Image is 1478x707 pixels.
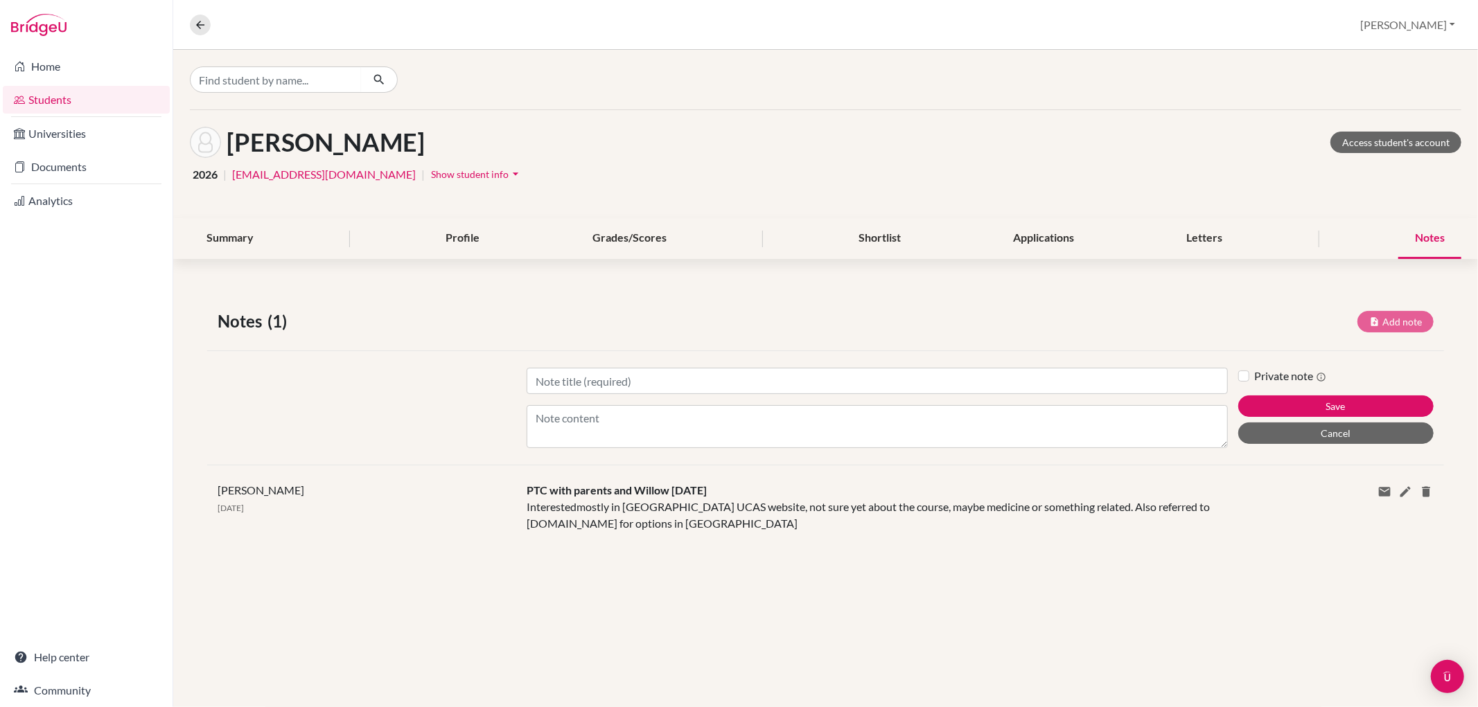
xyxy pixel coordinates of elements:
a: Documents [3,153,170,181]
button: Save [1238,395,1434,417]
input: Find student by name... [190,66,362,93]
span: | [223,166,227,183]
div: Interestedmostly in [GEOGRAPHIC_DATA] UCAS website, not sure yet about the course, maybe medicine... [516,482,1238,532]
button: Show student infoarrow_drop_down [430,163,523,185]
a: Help center [3,643,170,671]
div: Shortlist [842,218,917,259]
div: Open Intercom Messenger [1431,660,1464,693]
a: Analytics [3,187,170,215]
span: 2026 [193,166,218,183]
a: Access student's account [1330,132,1461,153]
a: Home [3,53,170,80]
span: (1) [267,309,292,334]
span: | [421,166,425,183]
button: Add note [1357,311,1434,332]
div: Notes [1398,218,1461,259]
span: [DATE] [218,503,244,513]
div: Letters [1170,218,1240,259]
img: Willow Miles's avatar [190,127,221,158]
button: [PERSON_NAME] [1354,12,1461,38]
a: Students [3,86,170,114]
a: [EMAIL_ADDRESS][DOMAIN_NAME] [232,166,416,183]
a: Community [3,677,170,704]
span: Notes [218,309,267,334]
img: Bridge-U [11,14,67,36]
span: Show student info [431,168,509,180]
div: Applications [996,218,1091,259]
input: Note title (required) [527,368,1227,394]
button: Cancel [1238,422,1434,444]
div: Profile [429,218,496,259]
h1: [PERSON_NAME] [227,127,425,157]
span: PTC with parents and Willow [DATE] [527,483,707,496]
label: Private note [1255,368,1327,384]
a: Universities [3,120,170,147]
div: Grades/Scores [576,218,683,259]
span: [PERSON_NAME] [218,483,304,496]
div: Summary [190,218,270,259]
i: arrow_drop_down [509,167,522,181]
